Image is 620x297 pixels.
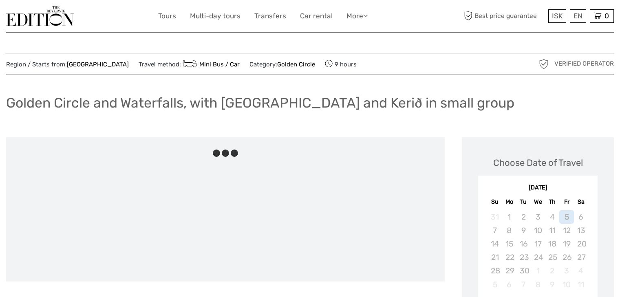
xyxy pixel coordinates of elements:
div: Not available Friday, September 12th, 2025 [559,224,574,237]
div: Not available Wednesday, September 17th, 2025 [531,237,545,251]
div: Fr [559,196,574,207]
div: Not available Friday, September 26th, 2025 [559,251,574,264]
span: Category: [249,60,315,69]
div: Not available Sunday, August 31st, 2025 [488,210,502,224]
div: month 2025-09 [481,210,595,291]
div: Not available Tuesday, September 9th, 2025 [516,224,531,237]
div: Not available Thursday, September 4th, 2025 [545,210,559,224]
div: Not available Wednesday, September 24th, 2025 [531,251,545,264]
div: Not available Friday, October 3rd, 2025 [559,264,574,277]
div: EN [570,9,586,23]
div: Not available Saturday, October 4th, 2025 [574,264,588,277]
div: Not available Saturday, September 13th, 2025 [574,224,588,237]
span: 0 [603,12,610,20]
div: Not available Saturday, October 11th, 2025 [574,278,588,291]
div: Not available Tuesday, September 2nd, 2025 [516,210,531,224]
div: Not available Wednesday, October 1st, 2025 [531,264,545,277]
h1: Golden Circle and Waterfalls, with [GEOGRAPHIC_DATA] and Kerið in small group [6,95,514,111]
div: Not available Sunday, October 5th, 2025 [488,278,502,291]
div: Not available Saturday, September 27th, 2025 [574,251,588,264]
div: Not available Monday, September 22nd, 2025 [502,251,516,264]
span: Best price guarantee [462,9,546,23]
span: Verified Operator [554,59,614,68]
img: The Reykjavík Edition [6,6,74,26]
span: Travel method: [139,58,240,70]
div: Not available Monday, September 1st, 2025 [502,210,516,224]
div: Not available Saturday, September 20th, 2025 [574,237,588,251]
div: Not available Friday, October 10th, 2025 [559,278,574,291]
a: More [346,10,368,22]
div: Not available Wednesday, October 8th, 2025 [531,278,545,291]
div: Not available Monday, September 29th, 2025 [502,264,516,277]
a: Mini Bus / Car [181,61,240,68]
div: Not available Thursday, September 25th, 2025 [545,251,559,264]
div: Not available Thursday, October 9th, 2025 [545,278,559,291]
div: Not available Friday, September 5th, 2025 [559,210,574,224]
div: Not available Tuesday, October 7th, 2025 [516,278,531,291]
a: Transfers [254,10,286,22]
a: [GEOGRAPHIC_DATA] [67,61,129,68]
a: Car rental [300,10,333,22]
div: [DATE] [478,184,598,192]
div: Not available Monday, October 6th, 2025 [502,278,516,291]
div: Not available Tuesday, September 23rd, 2025 [516,251,531,264]
div: Su [488,196,502,207]
a: Tours [158,10,176,22]
div: Th [545,196,559,207]
div: Not available Wednesday, September 3rd, 2025 [531,210,545,224]
div: Not available Thursday, October 2nd, 2025 [545,264,559,277]
div: Not available Thursday, September 11th, 2025 [545,224,559,237]
div: Not available Monday, September 8th, 2025 [502,224,516,237]
div: Not available Monday, September 15th, 2025 [502,237,516,251]
div: Not available Sunday, September 21st, 2025 [488,251,502,264]
div: Not available Sunday, September 7th, 2025 [488,224,502,237]
div: We [531,196,545,207]
span: ISK [552,12,563,20]
a: Golden Circle [277,61,315,68]
span: 9 hours [325,58,357,70]
span: Region / Starts from: [6,60,129,69]
div: Tu [516,196,531,207]
div: Not available Sunday, September 28th, 2025 [488,264,502,277]
div: Not available Sunday, September 14th, 2025 [488,237,502,251]
div: Not available Friday, September 19th, 2025 [559,237,574,251]
div: Not available Wednesday, September 10th, 2025 [531,224,545,237]
div: Not available Tuesday, September 16th, 2025 [516,237,531,251]
div: Not available Tuesday, September 30th, 2025 [516,264,531,277]
img: verified_operator_grey_128.png [537,57,550,70]
div: Sa [574,196,588,207]
div: Not available Saturday, September 6th, 2025 [574,210,588,224]
div: Choose Date of Travel [493,156,583,169]
div: Mo [502,196,516,207]
div: Not available Thursday, September 18th, 2025 [545,237,559,251]
a: Multi-day tours [190,10,240,22]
